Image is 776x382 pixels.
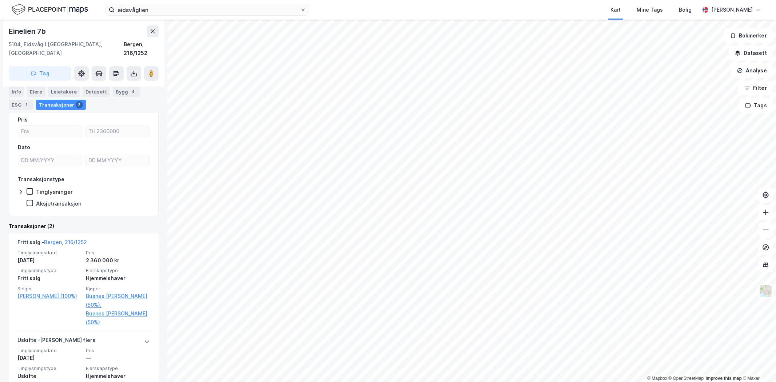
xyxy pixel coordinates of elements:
div: 2 360 000 kr [86,256,150,265]
span: Tinglysningsdato [17,347,81,354]
button: Bokmerker [724,28,773,43]
span: Pris [86,250,150,256]
a: [PERSON_NAME] (100%) [17,292,81,301]
div: Dato [18,143,30,152]
div: 1 [23,101,30,108]
div: Datasett [83,87,110,97]
div: Aksjetransaksjon [36,200,81,207]
div: Info [9,87,24,97]
div: Hjemmelshaver [86,372,150,381]
div: Tinglysninger [36,188,73,195]
div: Hjemmelshaver [86,274,150,283]
span: Tinglysningstype [17,365,81,371]
input: DD.MM.YYYY [85,155,149,166]
div: 2 [76,101,83,108]
div: [PERSON_NAME] [711,5,753,14]
div: Fritt salg - [17,238,87,250]
a: Bergen, 216/1252 [44,239,87,245]
div: Einelien 7b [9,25,47,37]
span: Kjøper [86,286,150,292]
button: Datasett [729,46,773,60]
span: Eierskapstype [86,267,150,274]
div: 4 [130,88,137,95]
input: Til 2360000 [85,126,149,137]
span: Pris [86,347,150,354]
div: [DATE] [17,354,81,362]
div: Uskifte [17,372,81,381]
a: Improve this map [706,376,742,381]
div: [DATE] [17,256,81,265]
div: Transaksjonstype [18,175,64,184]
a: Buanes [PERSON_NAME] (50%) [86,309,150,327]
div: 5104, Eidsvåg I [GEOGRAPHIC_DATA], [GEOGRAPHIC_DATA] [9,40,124,57]
div: — [86,354,150,362]
img: Z [759,284,773,298]
button: Analyse [731,63,773,78]
div: Leietakere [48,87,80,97]
span: Eierskapstype [86,365,150,371]
div: Pris [18,115,28,124]
iframe: Chat Widget [740,347,776,382]
input: DD.MM.YYYY [18,155,82,166]
div: Mine Tags [637,5,663,14]
div: Bergen, 216/1252 [124,40,159,57]
div: Fritt salg [17,274,81,283]
div: Transaksjoner [36,100,86,110]
a: Mapbox [647,376,667,381]
div: Eiere [27,87,45,97]
div: Transaksjoner (2) [9,222,159,231]
span: Tinglysningstype [17,267,81,274]
span: Selger [17,286,81,292]
span: Tinglysningsdato [17,250,81,256]
div: ESG [9,100,33,110]
button: Tags [739,98,773,113]
div: Bolig [679,5,692,14]
div: Kart [610,5,621,14]
div: Kontrollprogram for chat [740,347,776,382]
input: Søk på adresse, matrikkel, gårdeiere, leietakere eller personer [115,4,300,15]
div: Bygg [113,87,140,97]
img: logo.f888ab2527a4732fd821a326f86c7f29.svg [12,3,88,16]
button: Tag [9,66,71,81]
a: OpenStreetMap [669,376,704,381]
div: Uskifte - [PERSON_NAME] flere [17,336,96,347]
input: Fra [18,126,82,137]
button: Filter [738,81,773,95]
a: Buanes [PERSON_NAME] (50%), [86,292,150,309]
